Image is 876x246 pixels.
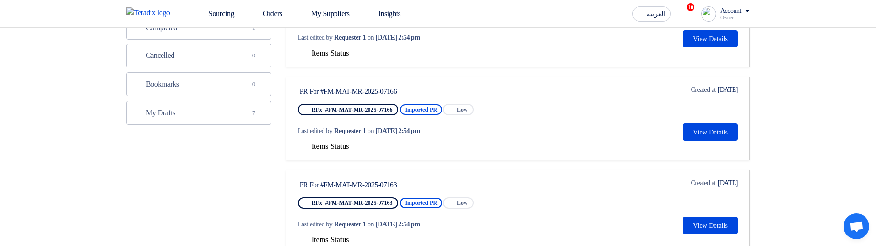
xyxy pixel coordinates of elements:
[376,219,420,229] span: [DATE] 2:54 pm
[312,142,349,150] span: Items Status
[368,33,374,43] span: on
[126,7,176,19] img: Teradix logo
[126,101,271,125] a: My Drafts7
[457,200,468,206] span: Low
[687,3,694,11] span: 10
[683,123,738,141] button: View Details
[187,3,242,24] a: Sourcing
[298,219,333,229] span: Last edited by
[126,44,271,67] a: Cancelled0
[298,235,349,245] button: Items Status
[357,3,409,24] a: Insights
[126,72,271,96] a: Bookmarks0
[298,142,349,152] button: Items Status
[376,126,420,136] span: [DATE] 2:54 pm
[691,85,715,95] span: Created at
[368,219,374,229] span: on
[677,85,738,95] div: [DATE]
[691,178,715,188] span: Created at
[376,33,420,43] span: [DATE] 2:54 pm
[325,200,393,206] span: #FM-MAT-MR-2025-07163
[242,3,290,24] a: Orders
[312,106,322,113] span: RFx
[300,87,479,96] div: PR For #FM-MAT-MR-2025-07166
[720,15,750,20] div: Owner
[844,213,869,239] div: Open chat
[248,51,260,60] span: 0
[312,200,322,206] span: RFx
[248,79,260,89] span: 0
[334,219,366,229] span: Requester 1
[677,178,738,188] div: [DATE]
[400,198,442,208] span: Imported PR
[298,126,333,136] span: Last edited by
[334,126,366,136] span: Requester 1
[312,235,349,244] span: Items Status
[334,33,366,43] span: Requester 1
[298,49,349,58] button: Items Status
[457,106,468,113] span: Low
[298,33,333,43] span: Last edited by
[701,6,716,22] img: profile_test.png
[400,104,442,115] span: Imported PR
[683,30,738,47] button: View Details
[720,7,741,15] div: Account
[647,11,665,18] span: العربية
[300,180,479,189] div: PR For #FM-MAT-MR-2025-07163
[683,217,738,234] button: View Details
[632,6,671,22] button: العربية
[248,108,260,118] span: 7
[368,126,374,136] span: on
[325,106,393,113] span: #FM-MAT-MR-2025-07166
[290,3,357,24] a: My Suppliers
[312,49,349,57] span: Items Status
